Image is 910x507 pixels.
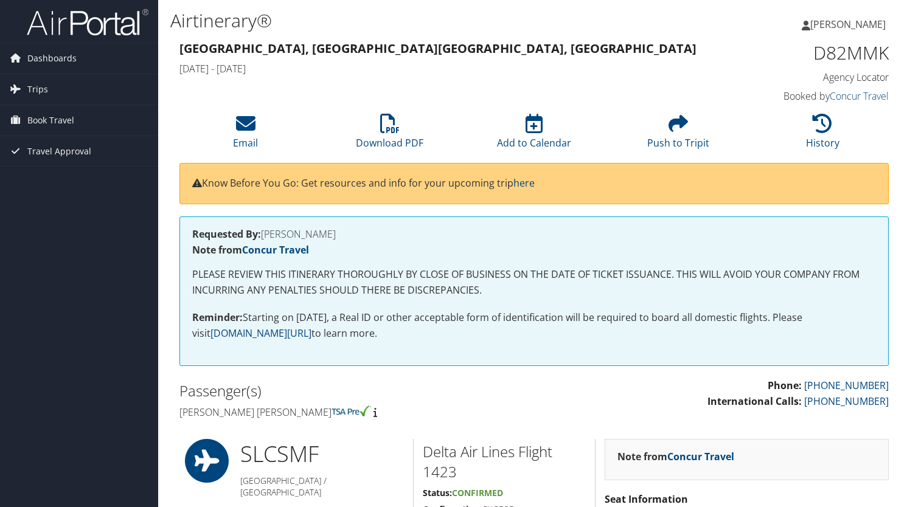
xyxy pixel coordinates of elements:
[192,310,876,341] p: Starting on [DATE], a Real ID or other acceptable form of identification will be required to boar...
[667,450,734,463] a: Concur Travel
[605,492,688,506] strong: Seat Information
[804,395,889,408] a: [PHONE_NUMBER]
[452,487,503,498] span: Confirmed
[192,229,876,239] h4: [PERSON_NAME]
[192,176,876,191] p: Know Before You Go: Get resources and info for your upcoming trip
[617,450,734,463] strong: Note from
[768,379,802,392] strong: Phone:
[27,105,74,136] span: Book Travel
[192,227,261,241] strong: Requested By:
[27,74,48,105] span: Trips
[802,6,898,43] a: [PERSON_NAME]
[233,120,258,150] a: Email
[423,487,452,498] strong: Status:
[356,120,423,150] a: Download PDF
[210,326,311,340] a: [DOMAIN_NAME][URL]
[179,405,525,419] h4: [PERSON_NAME] [PERSON_NAME]
[707,395,802,408] strong: International Calls:
[192,267,876,298] p: PLEASE REVIEW THIS ITINERARY THOROUGHLY BY CLOSE OF BUSINESS ON THE DATE OF TICKET ISSUANCE. THIS...
[240,439,404,469] h1: SLC SMF
[27,136,91,167] span: Travel Approval
[725,89,889,103] h4: Booked by
[179,62,707,75] h4: [DATE] - [DATE]
[332,405,371,416] img: tsa-precheck.png
[179,381,525,401] h2: Passenger(s)
[27,43,77,74] span: Dashboards
[179,40,696,57] strong: [GEOGRAPHIC_DATA], [GEOGRAPHIC_DATA] [GEOGRAPHIC_DATA], [GEOGRAPHIC_DATA]
[192,311,243,324] strong: Reminder:
[810,18,886,31] span: [PERSON_NAME]
[170,8,655,33] h1: Airtinerary®
[497,120,571,150] a: Add to Calendar
[27,8,148,36] img: airportal-logo.png
[804,379,889,392] a: [PHONE_NUMBER]
[242,243,309,257] a: Concur Travel
[192,243,309,257] strong: Note from
[513,176,535,190] a: here
[647,120,709,150] a: Push to Tripit
[725,71,889,84] h4: Agency Locator
[423,441,586,482] h2: Delta Air Lines Flight 1423
[725,40,889,66] h1: D82MMK
[806,120,839,150] a: History
[240,475,404,498] h5: [GEOGRAPHIC_DATA] / [GEOGRAPHIC_DATA]
[830,89,889,103] a: Concur Travel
